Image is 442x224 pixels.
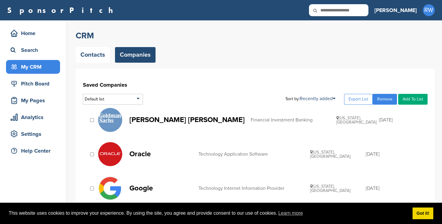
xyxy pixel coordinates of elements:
[336,116,379,124] div: [US_STATE], [GEOGRAPHIC_DATA]
[83,94,143,105] div: Default list
[6,144,60,158] a: Help Center
[98,176,422,201] a: Bwupxdxo 400x400 Google Technology Internet Information Provider [US_STATE], [GEOGRAPHIC_DATA] [D...
[9,45,60,55] div: Search
[310,150,366,159] div: [US_STATE], [GEOGRAPHIC_DATA]
[198,152,310,157] div: Technology Application Software
[9,145,60,156] div: Help Center
[286,96,335,101] div: Sort by:
[418,200,437,219] iframe: Button to launch messaging window
[9,95,60,106] div: My Pages
[76,30,435,41] h2: CRM
[366,186,422,191] div: [DATE]
[9,112,60,123] div: Analytics
[9,129,60,139] div: Settings
[98,108,122,132] img: Goldman sachs logo
[379,118,422,122] div: [DATE]
[6,127,60,141] a: Settings
[6,26,60,40] a: Home
[6,94,60,107] a: My Pages
[374,4,417,17] a: [PERSON_NAME]
[129,116,245,124] p: [PERSON_NAME] [PERSON_NAME]
[373,94,397,105] a: Remove
[9,61,60,72] div: My CRM
[277,209,304,218] a: learn more about cookies
[115,47,156,63] a: Companies
[76,47,110,63] a: Contacts
[398,94,428,105] a: Add To List
[344,94,373,105] a: Export List
[98,142,422,166] a: Data Oracle Technology Application Software [US_STATE], [GEOGRAPHIC_DATA] [DATE]
[83,79,428,90] h1: Saved Companies
[6,60,60,74] a: My CRM
[9,78,60,89] div: Pitch Board
[374,6,417,14] h3: [PERSON_NAME]
[98,108,422,132] a: Goldman sachs logo [PERSON_NAME] [PERSON_NAME] Financial Investment Banking [US_STATE], [GEOGRAPH...
[300,96,335,102] a: Recently added
[366,152,422,157] div: [DATE]
[7,6,117,14] a: SponsorPitch
[9,28,60,39] div: Home
[9,209,408,218] span: This website uses cookies to improve your experience. By using the site, you agree and provide co...
[198,186,310,191] div: Technology Internet Information Provider
[6,77,60,91] a: Pitch Board
[129,150,192,158] p: Oracle
[6,110,60,124] a: Analytics
[413,208,433,220] a: dismiss cookie message
[98,142,122,166] img: Data
[6,43,60,57] a: Search
[129,184,192,192] p: Google
[423,4,435,16] span: RW
[310,184,366,193] div: [US_STATE], [GEOGRAPHIC_DATA]
[98,176,122,200] img: Bwupxdxo 400x400
[251,118,336,122] div: Financial Investment Banking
